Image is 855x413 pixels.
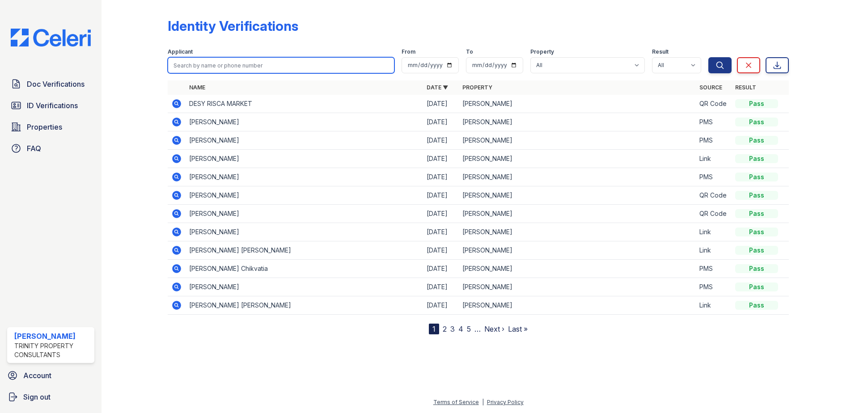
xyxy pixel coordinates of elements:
[4,388,98,406] a: Sign out
[652,48,669,55] label: Result
[7,139,94,157] a: FAQ
[168,57,394,73] input: Search by name or phone number
[735,99,778,108] div: Pass
[186,278,423,296] td: [PERSON_NAME]
[699,84,722,91] a: Source
[186,168,423,186] td: [PERSON_NAME]
[484,324,504,333] a: Next ›
[186,186,423,205] td: [PERSON_NAME]
[459,150,696,168] td: [PERSON_NAME]
[735,282,778,291] div: Pass
[186,113,423,131] td: [PERSON_NAME]
[423,168,459,186] td: [DATE]
[735,209,778,218] div: Pass
[735,154,778,163] div: Pass
[27,143,41,154] span: FAQ
[186,95,423,113] td: DESY RISCA MARKET
[4,29,98,46] img: CE_Logo_Blue-a8612792a0a2168367f1c8372b55b34899dd931a85d93a1a3d3e32e68fde9ad4.png
[168,48,193,55] label: Applicant
[23,392,51,402] span: Sign out
[423,296,459,315] td: [DATE]
[186,223,423,241] td: [PERSON_NAME]
[423,131,459,150] td: [DATE]
[696,223,732,241] td: Link
[459,205,696,223] td: [PERSON_NAME]
[735,228,778,236] div: Pass
[423,278,459,296] td: [DATE]
[443,324,447,333] a: 2
[459,278,696,296] td: [PERSON_NAME]
[433,399,479,405] a: Terms of Service
[735,136,778,145] div: Pass
[14,341,91,359] div: Trinity Property Consultants
[189,84,205,91] a: Name
[186,260,423,278] td: [PERSON_NAME] Chikvatia
[696,168,732,186] td: PMS
[459,296,696,315] td: [PERSON_NAME]
[459,260,696,278] td: [PERSON_NAME]
[696,278,732,296] td: PMS
[186,241,423,260] td: [PERSON_NAME] [PERSON_NAME]
[482,399,484,405] div: |
[735,84,756,91] a: Result
[423,205,459,223] td: [DATE]
[508,324,528,333] a: Last »
[696,113,732,131] td: PMS
[186,131,423,150] td: [PERSON_NAME]
[467,324,471,333] a: 5
[7,75,94,93] a: Doc Verifications
[696,205,732,223] td: QR Code
[427,84,448,91] a: Date ▼
[423,150,459,168] td: [DATE]
[7,97,94,114] a: ID Verifications
[459,131,696,150] td: [PERSON_NAME]
[186,150,423,168] td: [PERSON_NAME]
[14,331,91,341] div: [PERSON_NAME]
[423,95,459,113] td: [DATE]
[459,95,696,113] td: [PERSON_NAME]
[530,48,554,55] label: Property
[735,246,778,255] div: Pass
[23,370,51,381] span: Account
[458,324,463,333] a: 4
[27,100,78,111] span: ID Verifications
[696,241,732,260] td: Link
[735,173,778,181] div: Pass
[735,118,778,126] div: Pass
[696,296,732,315] td: Link
[423,186,459,205] td: [DATE]
[423,223,459,241] td: [DATE]
[459,186,696,205] td: [PERSON_NAME]
[487,399,524,405] a: Privacy Policy
[7,118,94,136] a: Properties
[402,48,415,55] label: From
[423,113,459,131] td: [DATE]
[186,296,423,315] td: [PERSON_NAME] [PERSON_NAME]
[459,241,696,260] td: [PERSON_NAME]
[423,241,459,260] td: [DATE]
[696,260,732,278] td: PMS
[459,223,696,241] td: [PERSON_NAME]
[168,18,298,34] div: Identity Verifications
[696,150,732,168] td: Link
[186,205,423,223] td: [PERSON_NAME]
[459,113,696,131] td: [PERSON_NAME]
[466,48,473,55] label: To
[735,191,778,200] div: Pass
[462,84,492,91] a: Property
[735,264,778,273] div: Pass
[735,301,778,310] div: Pass
[450,324,455,333] a: 3
[27,79,85,89] span: Doc Verifications
[429,324,439,334] div: 1
[459,168,696,186] td: [PERSON_NAME]
[696,186,732,205] td: QR Code
[696,95,732,113] td: QR Code
[696,131,732,150] td: PMS
[423,260,459,278] td: [DATE]
[4,367,98,384] a: Account
[27,122,62,132] span: Properties
[474,324,481,334] span: …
